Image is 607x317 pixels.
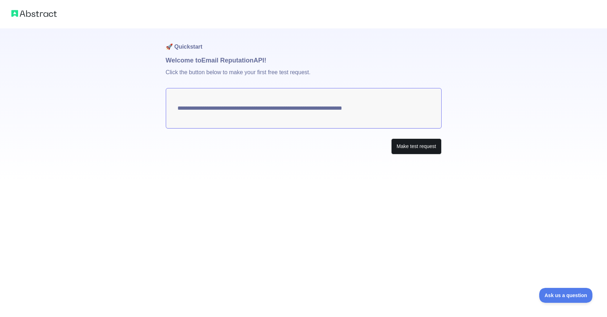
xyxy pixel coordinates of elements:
p: Click the button below to make your first free test request. [166,65,442,88]
h1: 🚀 Quickstart [166,28,442,55]
img: Abstract logo [11,9,57,18]
button: Make test request [391,138,441,154]
h1: Welcome to Email Reputation API! [166,55,442,65]
iframe: Toggle Customer Support [539,288,593,303]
